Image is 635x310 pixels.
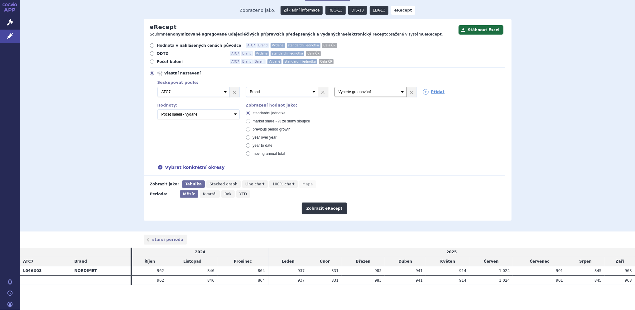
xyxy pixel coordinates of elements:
span: Brand [75,259,87,264]
span: Hodnota v nahlášených cenách původce [157,43,241,48]
span: Vlastní nastavení [164,71,233,76]
span: Brand [241,51,253,56]
td: Říjen [132,257,167,266]
div: Vybrat konkrétní okresy [151,164,505,171]
a: REG-13 [325,6,346,15]
span: Vydané [255,51,269,56]
span: 845 [594,269,602,273]
span: 983 [374,269,382,273]
a: × [230,87,239,97]
span: 914 [459,269,466,273]
span: ATC7 [230,59,240,64]
span: Brand [241,59,253,64]
a: × [407,87,416,97]
span: 1 024 [499,278,510,283]
div: Perioda: [150,190,177,198]
span: market share - % ze sumy sloupce [253,119,310,123]
a: Základní informace [281,6,323,15]
div: Hodnoty: [157,103,240,107]
span: 914 [459,278,466,283]
td: 2025 [268,248,635,257]
span: 864 [258,269,265,273]
a: LEK-13 [370,6,388,15]
td: Květen [426,257,469,266]
button: Zobrazit eRecept [302,203,347,214]
span: ATC7 [246,43,257,48]
h2: eRecept [150,24,177,31]
strong: anonymizované agregované údaje [168,32,240,36]
td: Listopad [167,257,218,266]
span: Měsíc [183,192,195,196]
span: standardní jednotka [271,51,304,56]
span: 941 [416,278,423,283]
span: Rok [224,192,232,196]
span: 864 [258,278,265,283]
strong: léčivých přípravcích předepsaných a vydaných [242,32,340,36]
td: Leden [268,257,308,266]
span: 937 [298,269,305,273]
span: standardní jednotka [287,43,320,48]
td: Duben [385,257,426,266]
a: × [318,87,328,97]
th: L04AX03 [20,266,71,275]
p: Souhrnné o na obsažené v systému . [150,32,455,37]
span: Line chart [245,182,265,186]
strong: elektronický recept [345,32,386,36]
span: previous period growth [253,127,291,131]
span: 983 [374,278,382,283]
td: Září [605,257,635,266]
span: 937 [298,278,305,283]
a: starší perioda [144,235,187,245]
span: Stacked graph [209,182,237,186]
span: 901 [556,269,563,273]
span: moving annual total [253,151,285,156]
th: NORDIMET [71,266,131,275]
span: Vydané [267,59,281,64]
div: Zobrazit jako: [150,180,179,188]
span: 968 [625,269,632,273]
span: ATC7 [23,259,34,264]
span: 846 [207,269,214,273]
span: Balení [253,59,266,64]
strong: eRecept [391,6,415,15]
span: 962 [157,269,164,273]
td: 2024 [132,248,268,257]
td: Prosinec [218,257,268,266]
span: Zobrazeno jako: [239,6,276,15]
span: 962 [157,278,164,283]
span: 901 [556,278,563,283]
span: 846 [207,278,214,283]
strong: eRecept [425,32,442,36]
span: Mapa [302,182,313,186]
div: 2 [151,87,505,97]
span: year to date [253,143,272,148]
button: Stáhnout Excel [459,25,503,35]
span: standardní jednotka [283,59,317,64]
span: 100% chart [272,182,295,186]
span: 1 024 [499,269,510,273]
td: Červenec [513,257,566,266]
span: year over year [253,135,277,140]
a: DIS-13 [348,6,367,15]
div: Seskupovat podle: [151,80,505,85]
span: Kvartál [203,192,217,196]
span: ATC7 [230,51,240,56]
span: Brand [257,43,269,48]
span: 941 [416,269,423,273]
span: 831 [331,269,339,273]
span: Vydané [271,43,285,48]
span: Tabulka [185,182,202,186]
div: Zobrazení hodnot jako: [246,103,328,107]
td: Únor [308,257,342,266]
td: Srpen [566,257,605,266]
span: ODTD [157,51,225,56]
span: 831 [331,278,339,283]
span: YTD [239,192,247,196]
span: Počet balení [157,59,225,64]
td: Březen [342,257,385,266]
span: Celá ČR [322,43,337,48]
span: Celá ČR [319,59,334,64]
span: 968 [625,278,632,283]
span: 845 [594,278,602,283]
span: standardní jednotka [253,111,286,115]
